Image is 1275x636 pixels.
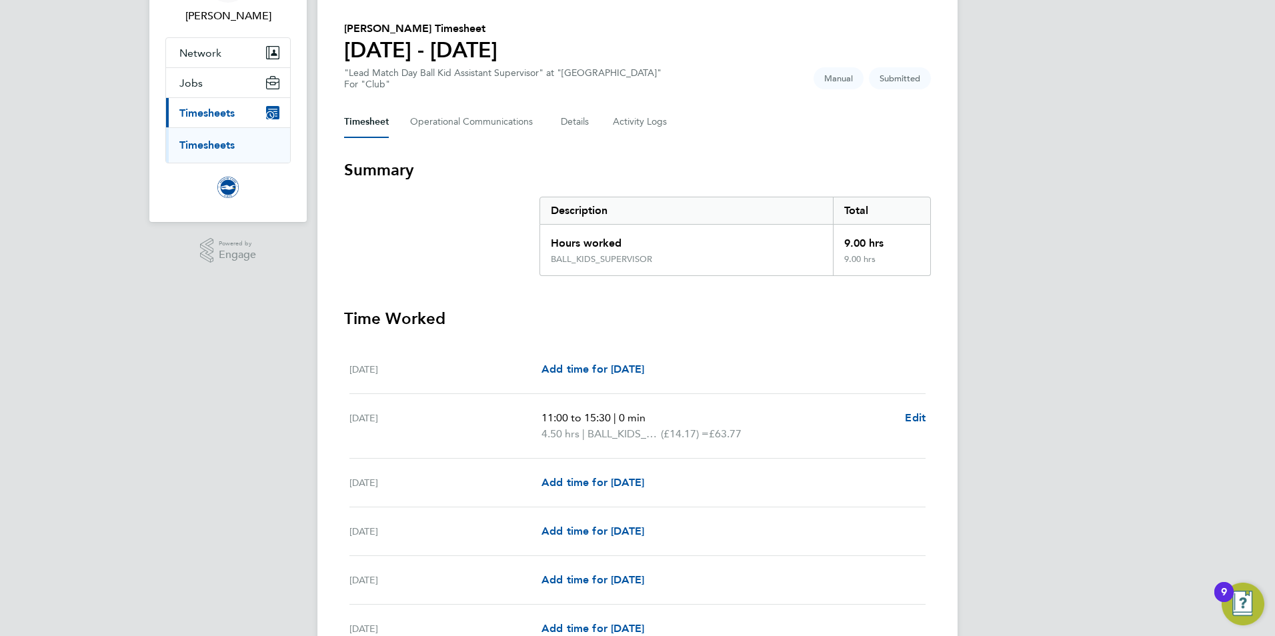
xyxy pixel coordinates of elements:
[179,139,235,151] a: Timesheets
[541,572,644,588] a: Add time for [DATE]
[166,38,290,67] button: Network
[179,77,203,89] span: Jobs
[179,47,221,59] span: Network
[541,475,644,491] a: Add time for [DATE]
[349,410,541,442] div: [DATE]
[344,67,662,90] div: "Lead Match Day Ball Kid Assistant Supervisor" at "[GEOGRAPHIC_DATA]"
[551,254,652,265] div: BALL_KIDS_SUPERVISOR
[541,363,644,375] span: Add time for [DATE]
[833,197,930,224] div: Total
[541,622,644,635] span: Add time for [DATE]
[200,238,257,263] a: Powered byEngage
[165,177,291,198] a: Go to home page
[541,523,644,539] a: Add time for [DATE]
[541,476,644,489] span: Add time for [DATE]
[582,427,585,440] span: |
[833,254,930,275] div: 9.00 hrs
[165,8,291,24] span: George Taylor
[344,21,497,37] h2: [PERSON_NAME] Timesheet
[541,361,644,377] a: Add time for [DATE]
[349,475,541,491] div: [DATE]
[587,426,661,442] span: BALL_KIDS_SUPERVISOR
[709,427,742,440] span: £63.77
[1221,592,1227,609] div: 9
[541,573,644,586] span: Add time for [DATE]
[541,525,644,537] span: Add time for [DATE]
[344,106,389,138] button: Timesheet
[905,410,926,426] a: Edit
[166,127,290,163] div: Timesheets
[344,159,931,181] h3: Summary
[410,106,539,138] button: Operational Communications
[541,427,579,440] span: 4.50 hrs
[349,361,541,377] div: [DATE]
[814,67,864,89] span: This timesheet was manually created.
[166,68,290,97] button: Jobs
[166,98,290,127] button: Timesheets
[833,225,930,254] div: 9.00 hrs
[219,249,256,261] span: Engage
[613,106,669,138] button: Activity Logs
[540,197,833,224] div: Description
[349,572,541,588] div: [DATE]
[613,411,616,424] span: |
[661,427,709,440] span: (£14.17) =
[344,79,662,90] div: For "Club"
[349,523,541,539] div: [DATE]
[219,238,256,249] span: Powered by
[539,197,931,276] div: Summary
[344,308,931,329] h3: Time Worked
[561,106,591,138] button: Details
[541,411,611,424] span: 11:00 to 15:30
[1222,583,1264,625] button: Open Resource Center, 9 new notifications
[344,37,497,63] h1: [DATE] - [DATE]
[869,67,931,89] span: This timesheet is Submitted.
[540,225,833,254] div: Hours worked
[905,411,926,424] span: Edit
[217,177,239,198] img: brightonandhovealbion-logo-retina.png
[179,107,235,119] span: Timesheets
[619,411,646,424] span: 0 min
